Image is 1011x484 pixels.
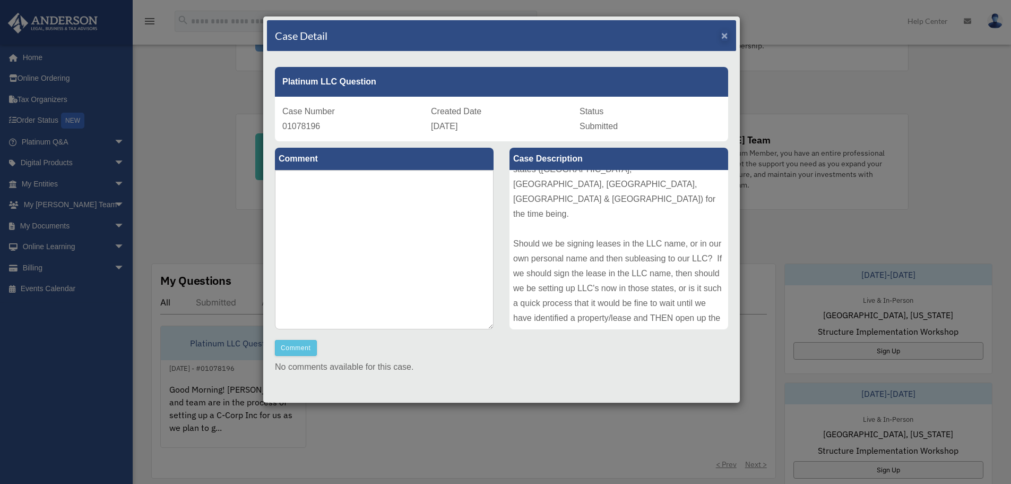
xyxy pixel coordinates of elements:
span: Submitted [580,122,618,131]
span: 01078196 [282,122,320,131]
span: Status [580,107,603,116]
label: Case Description [509,148,728,170]
label: Comment [275,148,494,170]
button: Comment [275,340,317,356]
h4: Case Detail [275,28,327,43]
span: Created Date [431,107,481,116]
span: Case Number [282,107,335,116]
p: No comments available for this case. [275,360,728,375]
div: Good Morning! [PERSON_NAME] and team are in the process of setting up a C-Corp Inc for us as we p... [509,170,728,329]
button: Close [721,30,728,41]
div: Platinum LLC Question [275,67,728,97]
span: × [721,29,728,41]
span: [DATE] [431,122,457,131]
